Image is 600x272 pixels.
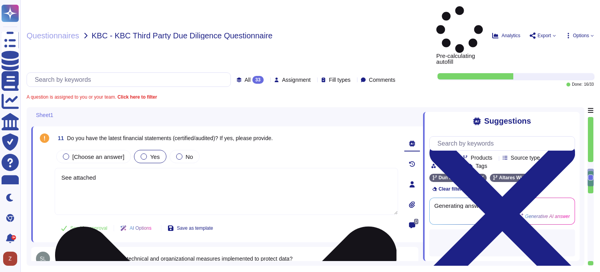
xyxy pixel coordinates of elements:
span: Questionnaires [27,32,79,40]
span: 12 [53,256,62,261]
span: 16 / 33 [584,83,594,86]
span: Comments [369,77,395,83]
img: user [36,252,50,266]
div: 33 [252,76,264,84]
span: A question is assigned to you or your team. [27,95,157,99]
span: Fill types [329,77,350,83]
textarea: See attache [55,168,398,215]
button: user [2,250,23,267]
span: KBC - KBC Third Party Due Diligence Questionnaire [92,32,273,40]
div: 9+ [11,235,16,240]
span: Yes [150,153,159,160]
span: Do you have the latest financial statements (certified/audited)? If yes, please provide. [67,135,273,141]
span: Export [537,33,551,38]
input: Search by keywords [31,73,230,86]
b: Click here to filter [116,94,157,100]
span: Done: [572,83,582,86]
span: 0 [414,219,418,224]
button: Analytics [492,32,520,39]
input: Search by keywords [434,137,575,150]
span: [Choose an answer] [72,153,124,160]
span: Analytics [502,33,520,38]
img: user [3,252,17,266]
span: Sheet1 [36,112,53,118]
span: All [245,77,251,83]
span: No [186,153,193,160]
span: Pre-calculating autofill [436,6,483,65]
span: Options [573,33,589,38]
span: 11 [55,135,64,141]
span: Assignment [282,77,311,83]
